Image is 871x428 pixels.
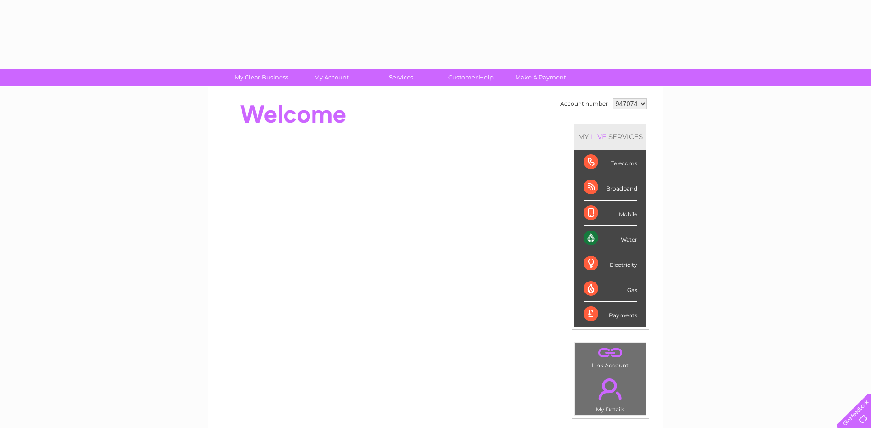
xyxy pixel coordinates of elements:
[578,345,643,361] a: .
[584,302,637,327] div: Payments
[433,69,509,86] a: Customer Help
[575,371,646,416] td: My Details
[363,69,439,86] a: Services
[224,69,299,86] a: My Clear Business
[589,132,608,141] div: LIVE
[584,201,637,226] div: Mobile
[578,373,643,405] a: .
[584,276,637,302] div: Gas
[558,96,610,112] td: Account number
[584,175,637,200] div: Broadband
[575,342,646,371] td: Link Account
[574,124,646,150] div: MY SERVICES
[503,69,579,86] a: Make A Payment
[584,251,637,276] div: Electricity
[584,226,637,251] div: Water
[584,150,637,175] div: Telecoms
[293,69,369,86] a: My Account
